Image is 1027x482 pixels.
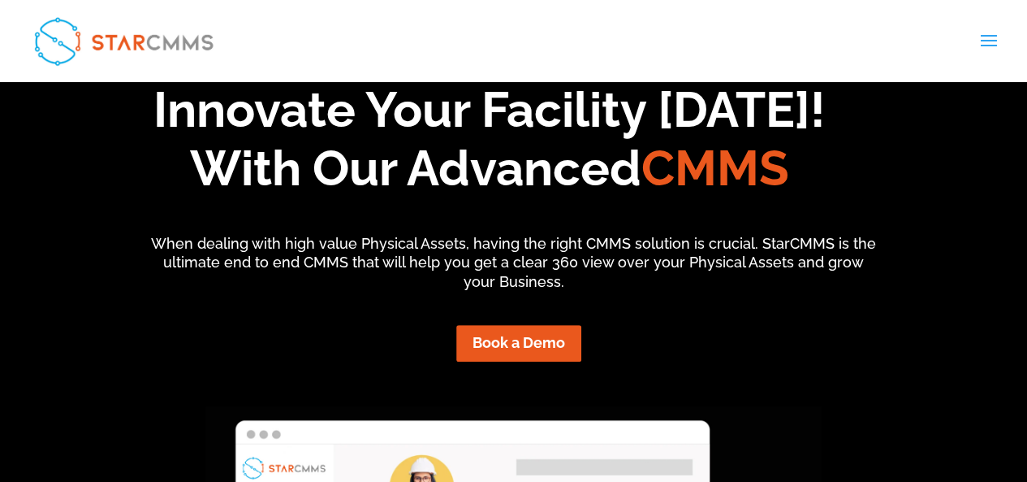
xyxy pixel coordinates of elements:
[456,325,581,362] a: Book a Demo
[757,306,1027,482] iframe: Chat Widget
[149,234,878,292] p: When dealing with high value Physical Assets, having the right CMMS solution is crucial. StarCMMS...
[26,9,221,73] img: StarCMMS
[641,140,789,197] span: CMMS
